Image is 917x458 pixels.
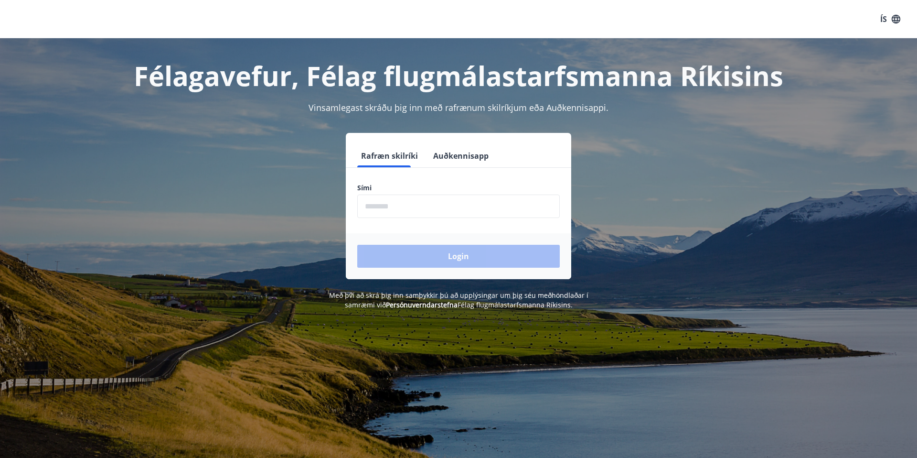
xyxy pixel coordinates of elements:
h1: Félagavefur, Félag flugmálastarfsmanna Ríkisins [126,57,791,94]
button: Rafræn skilríki [357,144,422,167]
span: Með því að skrá þig inn samþykkir þú að upplýsingar um þig séu meðhöndlaðar í samræmi við Félag f... [329,291,588,309]
a: Persónuverndarstefna [386,300,458,309]
label: Sími [357,183,560,193]
span: Vinsamlegast skráðu þig inn með rafrænum skilríkjum eða Auðkennisappi. [309,102,608,113]
button: ÍS [875,11,906,28]
button: Auðkennisapp [429,144,492,167]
